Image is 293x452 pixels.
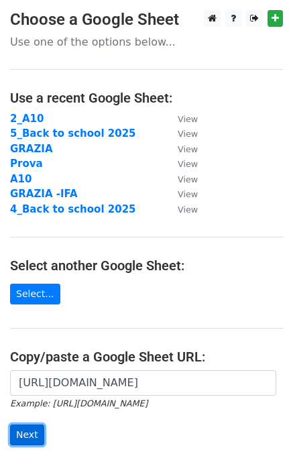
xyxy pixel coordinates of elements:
a: View [164,158,198,170]
a: View [164,203,198,215]
a: 4_Back to school 2025 [10,203,136,215]
a: GRAZIA [10,143,53,155]
h4: Copy/paste a Google Sheet URL: [10,349,283,365]
a: 5_Back to school 2025 [10,127,136,139]
a: Prova [10,158,43,170]
iframe: Chat Widget [226,388,293,452]
h4: Select another Google Sheet: [10,258,283,274]
a: View [164,188,198,200]
h4: Use a recent Google Sheet: [10,90,283,106]
p: Use one of the options below... [10,35,283,49]
a: Select... [10,284,60,304]
small: View [178,114,198,124]
a: View [164,127,198,139]
small: View [178,189,198,199]
a: View [164,113,198,125]
h3: Choose a Google Sheet [10,10,283,30]
a: 2_A10 [10,113,44,125]
a: View [164,143,198,155]
small: View [178,129,198,139]
input: Paste your Google Sheet URL here [10,370,276,396]
small: View [178,144,198,154]
small: View [178,159,198,169]
div: Widget chat [226,388,293,452]
small: View [178,174,198,184]
small: Example: [URL][DOMAIN_NAME] [10,398,148,408]
small: View [178,205,198,215]
a: View [164,173,198,185]
input: Next [10,425,44,445]
a: GRAZIA -IFA [10,188,78,200]
a: A10 [10,173,32,185]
